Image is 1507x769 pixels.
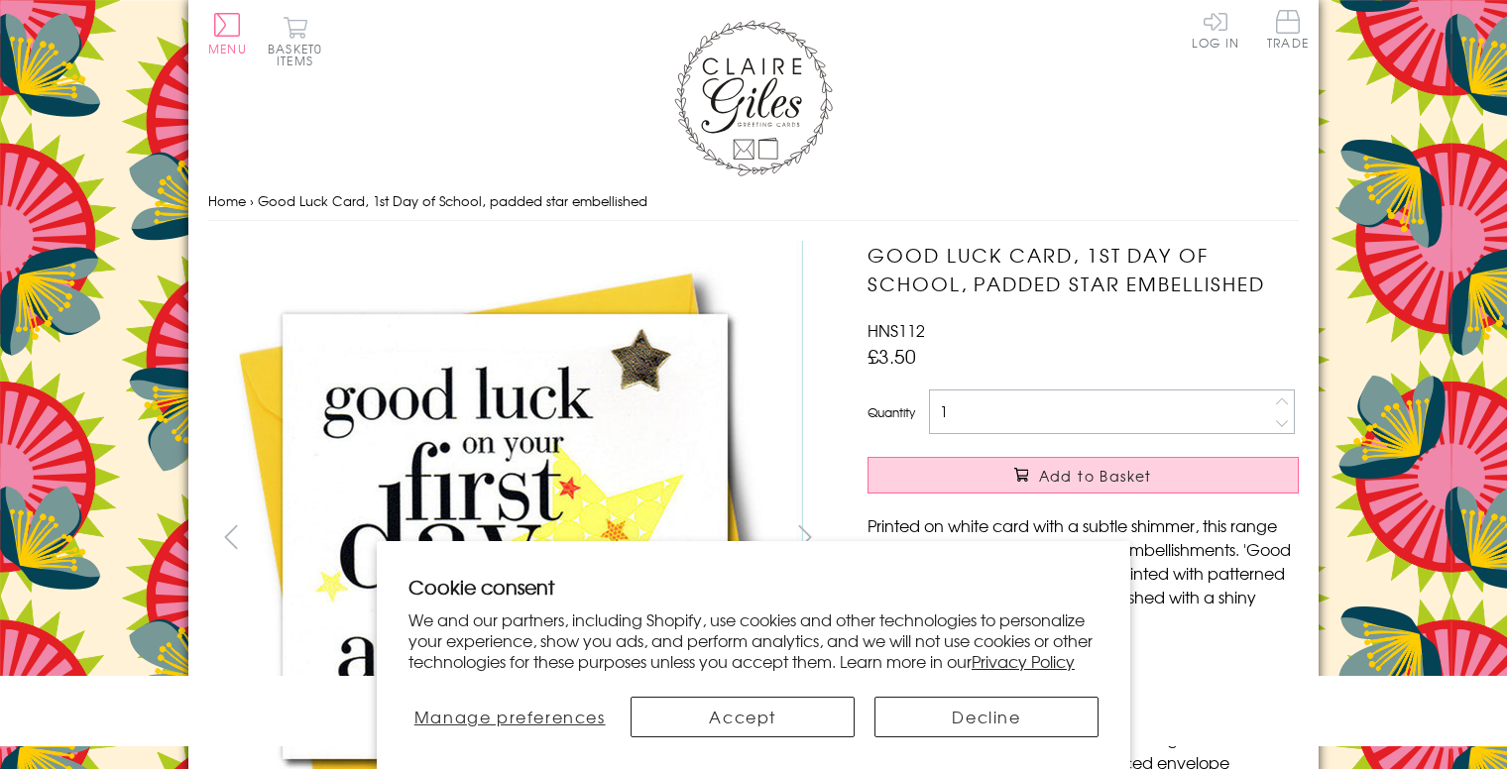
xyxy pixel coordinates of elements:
p: Printed on white card with a subtle shimmer, this range has large graphics and beautiful embellis... [868,513,1299,632]
button: Decline [874,697,1099,737]
span: Trade [1267,10,1309,49]
span: Manage preferences [414,705,606,728]
button: Basket0 items [268,16,322,66]
span: › [250,191,254,210]
a: Trade [1267,10,1309,53]
button: Menu [208,13,247,55]
p: We and our partners, including Shopify, use cookies and other technologies to personalize your ex... [408,609,1099,671]
h2: Cookie consent [408,573,1099,601]
a: Privacy Policy [972,649,1075,673]
img: Claire Giles Greetings Cards [674,20,833,176]
label: Quantity [868,403,915,421]
button: prev [208,514,253,559]
span: 0 items [277,40,322,69]
span: HNS112 [868,318,925,342]
span: Menu [208,40,247,57]
h1: Good Luck Card, 1st Day of School, padded star embellished [868,241,1299,298]
span: £3.50 [868,342,916,370]
button: Accept [631,697,855,737]
button: Add to Basket [868,457,1299,494]
nav: breadcrumbs [208,181,1299,222]
button: Manage preferences [408,697,611,737]
span: Good Luck Card, 1st Day of School, padded star embellished [258,191,647,210]
button: next [783,514,828,559]
a: Home [208,191,246,210]
span: Add to Basket [1039,466,1152,486]
a: Log In [1192,10,1239,49]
